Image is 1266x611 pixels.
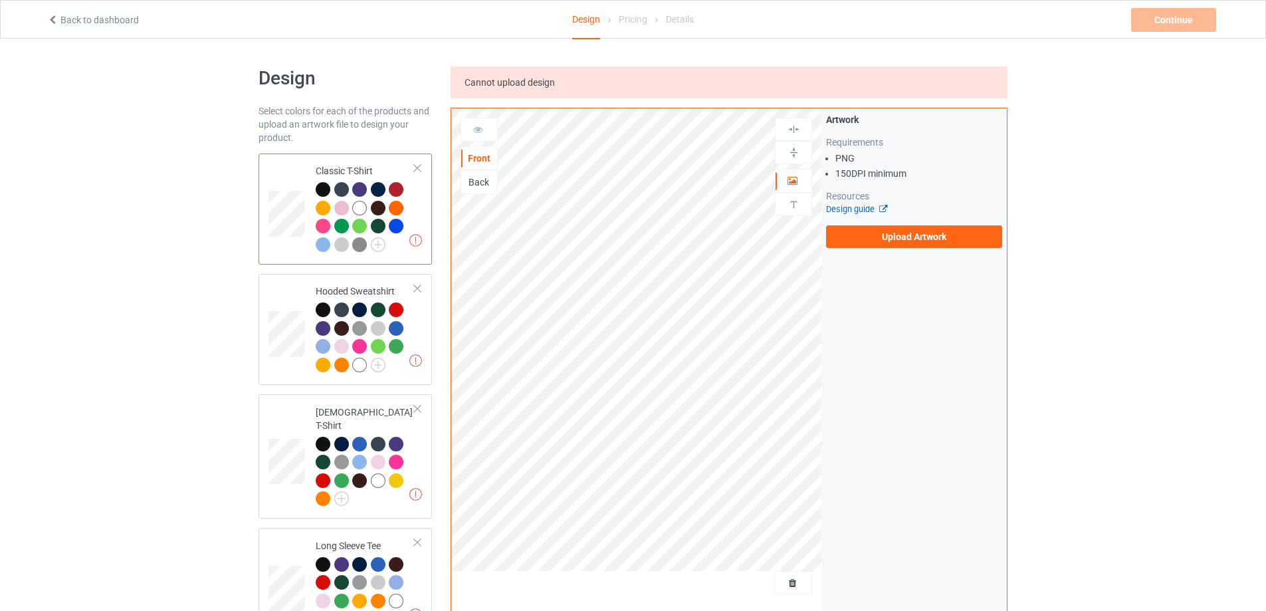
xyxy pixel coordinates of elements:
div: Details [666,1,694,38]
div: Requirements [826,136,1002,149]
div: Classic T-Shirt [316,164,415,251]
label: Upload Artwork [826,225,1002,248]
div: Resources [826,189,1002,203]
img: svg%3E%0A [788,198,800,211]
h1: Design [259,66,432,90]
span: Cannot upload design [465,77,555,88]
div: Front [461,152,497,165]
img: svg+xml;base64,PD94bWwgdmVyc2lvbj0iMS4wIiBlbmNvZGluZz0iVVRGLTgiPz4KPHN2ZyB3aWR0aD0iMjJweCIgaGVpZ2... [334,491,349,506]
div: [DEMOGRAPHIC_DATA] T-Shirt [259,394,432,519]
img: heather_texture.png [352,237,367,252]
li: 150 DPI minimum [835,167,1002,180]
div: Hooded Sweatshirt [259,274,432,385]
img: svg%3E%0A [788,146,800,159]
a: Back to dashboard [47,15,139,25]
li: PNG [835,152,1002,165]
div: Artwork [826,113,1002,126]
div: Classic T-Shirt [259,154,432,265]
img: svg+xml;base64,PD94bWwgdmVyc2lvbj0iMS4wIiBlbmNvZGluZz0iVVRGLTgiPz4KPHN2ZyB3aWR0aD0iMjJweCIgaGVpZ2... [371,237,385,252]
div: Design [572,1,600,39]
img: exclamation icon [409,234,422,247]
a: Design guide [826,204,887,214]
div: Pricing [619,1,647,38]
div: [DEMOGRAPHIC_DATA] T-Shirt [316,406,415,505]
div: Hooded Sweatshirt [316,285,415,371]
div: Select colors for each of the products and upload an artwork file to design your product. [259,104,432,144]
div: Back [461,176,497,189]
img: exclamation icon [409,488,422,501]
img: svg+xml;base64,PD94bWwgdmVyc2lvbj0iMS4wIiBlbmNvZGluZz0iVVRGLTgiPz4KPHN2ZyB3aWR0aD0iMjJweCIgaGVpZ2... [371,358,385,372]
img: svg%3E%0A [788,123,800,136]
img: exclamation icon [409,354,422,367]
